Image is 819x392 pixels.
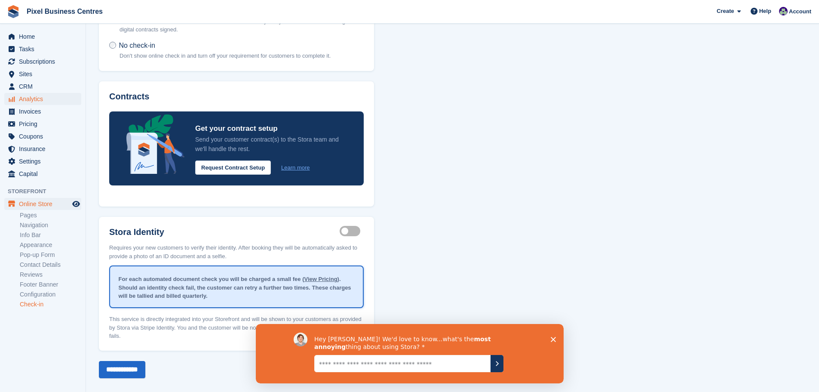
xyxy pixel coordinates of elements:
[4,43,81,55] a: menu
[120,52,331,60] p: Don't show online check in and turn off your requirement for customers to complete it.
[779,7,788,15] img: Ed Simpson
[195,122,347,135] p: Get your contract setup
[19,130,71,142] span: Coupons
[110,268,363,307] div: For each automated document check you will be charged a small fee ( ). Should an identity check f...
[126,114,185,174] img: integrated-contracts-announcement-icon-4bcc16208f3049d2eff6d38435ce2bd7c70663ee5dfbe56b0d99acac82...
[4,168,81,180] a: menu
[281,164,310,172] a: Learn more
[19,118,71,130] span: Pricing
[340,231,364,232] label: Identity proof enabled
[717,7,734,15] span: Create
[256,324,564,383] iframe: Survey by David from Stora
[4,155,81,167] a: menu
[19,31,71,43] span: Home
[789,7,811,16] span: Account
[4,105,81,117] a: menu
[109,92,364,102] h3: Contracts
[4,143,81,155] a: menu
[71,199,81,209] a: Preview store
[19,155,71,167] span: Settings
[8,187,86,196] span: Storefront
[109,42,116,49] input: No check-in Don't show online check in and turn off your requirement for customers to complete it.
[109,310,364,340] p: This service is directly integrated into your Storefront and will be shown to your customers as p...
[20,211,81,219] a: Pages
[109,238,364,260] p: Requires your new customers to verify their identity. After booking they will be automatically as...
[19,168,71,180] span: Capital
[19,43,71,55] span: Tasks
[4,56,81,68] a: menu
[20,221,81,229] a: Navigation
[4,130,81,142] a: menu
[119,42,155,49] span: No check-in
[19,143,71,155] span: Insurance
[19,56,71,68] span: Subscriptions
[23,4,106,19] a: Pixel Business Centres
[120,17,364,34] p: Benefit from our customisable Stora check-in. Automatically verify customer identities and get di...
[19,68,71,80] span: Sites
[20,261,81,269] a: Contact Details
[4,68,81,80] a: menu
[195,135,347,154] p: Send your customer contract(s) to the Stora team and we'll handle the rest.
[4,93,81,105] a: menu
[19,80,71,93] span: CRM
[109,227,340,237] label: Stora Identity
[7,5,20,18] img: stora-icon-8386f47178a22dfd0bd8f6a31ec36ba5ce8667c1dd55bd0f319d3a0aa187defe.svg
[20,231,81,239] a: Info Bar
[4,118,81,130] a: menu
[4,31,81,43] a: menu
[20,241,81,249] a: Appearance
[4,198,81,210] a: menu
[19,93,71,105] span: Analytics
[759,7,771,15] span: Help
[19,198,71,210] span: Online Store
[20,251,81,259] a: Pop-up Form
[20,271,81,279] a: Reviews
[20,300,81,309] a: Check-in
[20,290,81,299] a: Configuration
[20,281,81,289] a: Footer Banner
[4,80,81,93] a: menu
[19,105,71,117] span: Invoices
[304,276,337,282] a: View Pricing
[195,161,271,175] button: Request Contract Setup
